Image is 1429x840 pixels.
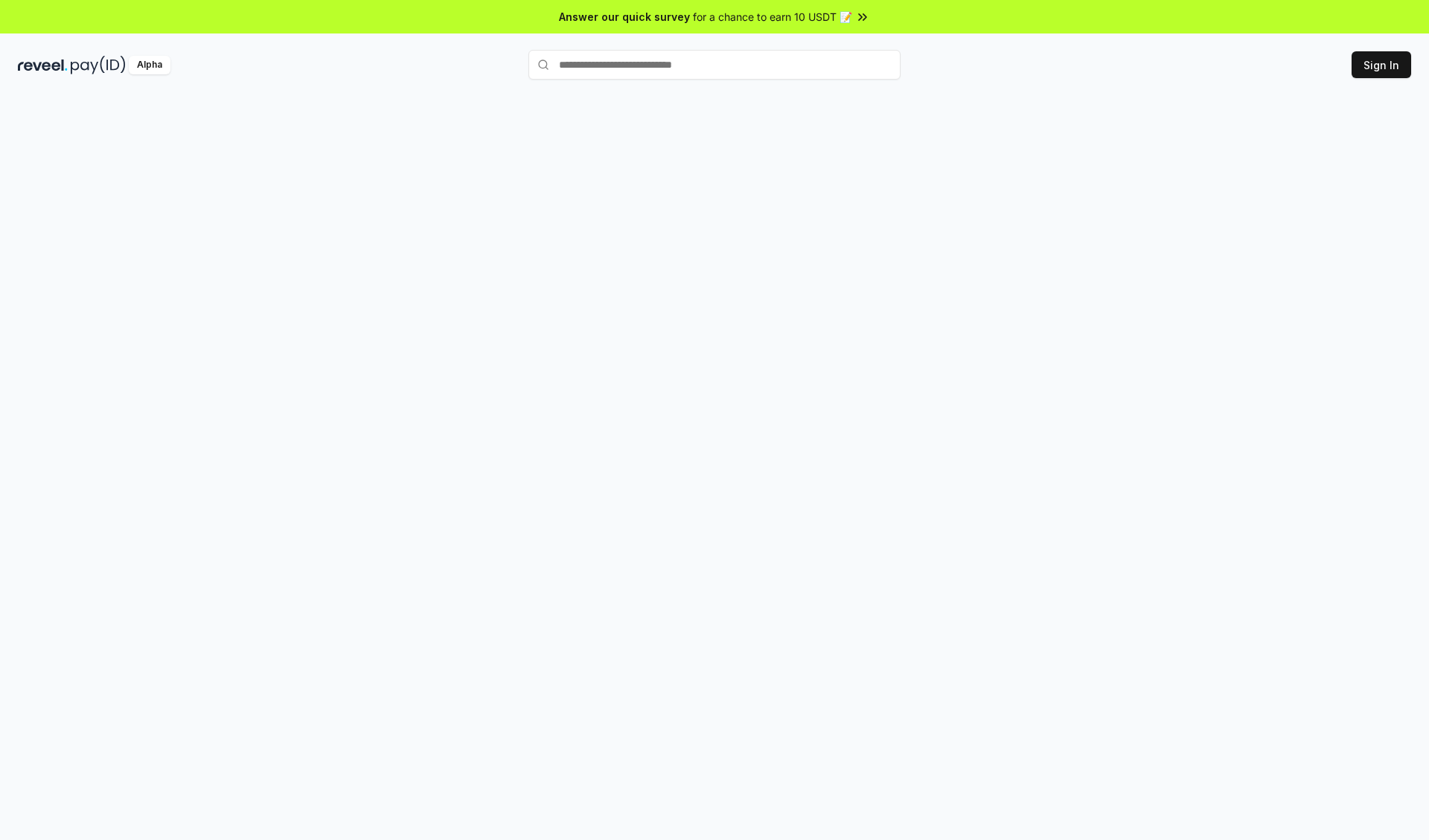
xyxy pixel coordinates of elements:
div: Alpha [129,56,170,74]
img: reveel_dark [18,56,68,74]
span: for a chance to earn 10 USDT 📝 [693,9,852,25]
button: Sign In [1352,51,1411,78]
img: pay_id [71,56,126,74]
span: Answer our quick survey [559,9,690,25]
